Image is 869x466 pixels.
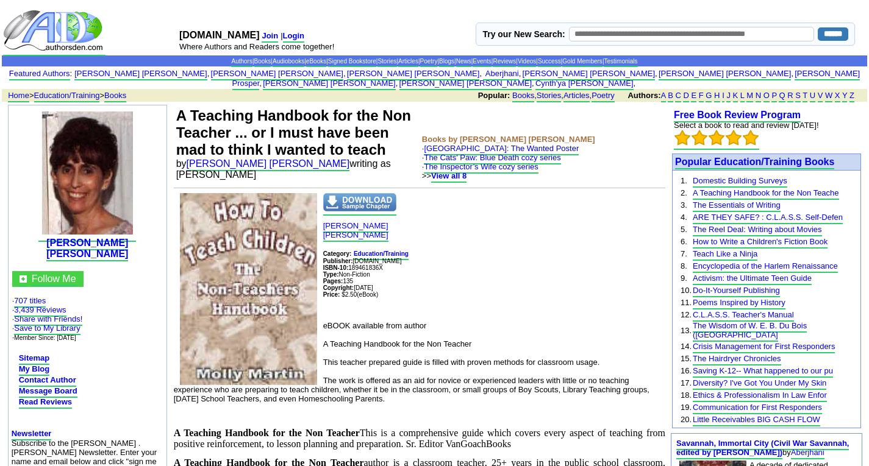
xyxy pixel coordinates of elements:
a: Domestic Building Surveys [693,176,787,188]
a: Articles [563,91,590,102]
font: [DATE] [354,284,373,291]
a: Save to My Library [14,323,80,335]
a: Saving K-12-- What happened to our pu [693,366,833,378]
a: Z [849,91,854,102]
b: Popular: [478,91,510,100]
a: D [683,91,688,102]
a: Testimonials [604,58,637,67]
a: Ethics & Professionalism In Law Enfor [693,390,827,402]
font: 5. [681,225,687,234]
img: dnsample.png [323,193,396,211]
a: Activism: the Ultimate Teen Guide [693,274,812,285]
a: W [825,91,832,102]
img: logo_ad.gif [3,9,105,52]
a: Books [104,91,126,102]
a: Sitemap [19,353,50,365]
a: eBooks [306,58,326,67]
a: Featured Authors [9,69,70,80]
img: 84.jpg [41,111,133,235]
a: Y [842,91,847,102]
font: , , , [478,91,865,102]
a: Cynth'ya [PERSON_NAME] [535,79,634,90]
a: A Teaching Handbook for the Non Teache [693,188,839,200]
font: A Teaching Handbook for the Non Teacher ... or I must have been mad to think I wanted to teach [176,107,411,158]
a: [PERSON_NAME] [PERSON_NAME] [74,69,207,80]
a: C.L.A.S.S. Teacher's Manual [693,310,794,322]
b: Education/Training [354,250,409,257]
font: 11. [681,298,692,307]
a: U [810,91,815,102]
a: ARE THEY SAFE? : C.L.A.S.S. Self-Defen [693,213,843,224]
font: i [657,71,659,77]
img: bigemptystars.png [743,130,759,146]
a: The Reel Deal: Writing about Movies [693,225,821,236]
a: O [764,91,770,102]
font: 8. [681,261,687,270]
a: E [691,91,696,102]
font: by writing as [PERSON_NAME] [176,158,391,180]
a: M [746,91,753,102]
a: P [771,91,776,102]
img: bigemptystars.png [726,130,742,146]
a: Audiobooks [273,58,304,67]
a: J [726,91,731,102]
a: Q [779,91,785,102]
a: News [456,58,471,67]
a: [PERSON_NAME] [PERSON_NAME] [659,69,791,80]
a: Do-It-Yourself Publishing [693,286,780,297]
b: Type: [323,271,339,278]
font: Select a book to read and review [DATE]! [674,121,819,130]
a: F [699,91,704,102]
a: X [835,91,840,102]
font: [DOMAIN_NAME] [323,258,402,264]
b: Authors: [628,91,660,100]
a: Books [254,58,271,67]
font: 6. [681,237,687,246]
font: i [635,80,637,87]
a: G [706,91,712,102]
a: Teach Like a Ninja [693,249,757,261]
a: Savannah, Immortal City (Civil War Savannah, edited by [PERSON_NAME]) [676,439,849,459]
font: i [262,80,263,87]
font: > > [4,91,126,102]
a: Poetry [592,91,615,102]
font: i [534,80,535,87]
a: Gold Members [562,58,603,67]
font: Member Since: [DATE] [14,334,76,341]
a: Education/Training [354,249,409,260]
font: Popular Education/Training Books [675,157,834,167]
a: C [675,91,681,102]
font: 135 [323,278,353,284]
font: 4. [681,213,687,222]
a: Little Receivables BIG CASH FLOW [693,415,820,426]
a: N [756,91,761,102]
b: Publisher: [323,258,353,264]
font: [DOMAIN_NAME] [179,30,260,40]
a: Reviews [493,58,516,67]
span: | | | | | | | | | | | | | | | [231,58,637,67]
a: The Inspector’s Wife cozy series [424,162,538,174]
a: H [714,91,720,102]
a: 3,439 Reviews [14,305,66,317]
a: 707 titles [14,296,46,308]
a: [PERSON_NAME] [323,230,388,242]
img: bigemptystars.png [674,130,690,146]
a: I [722,91,724,102]
b: View all 8 [431,171,467,180]
font: by [676,439,849,459]
font: 7. [681,249,687,258]
a: V [818,91,823,102]
a: The Essentials of Writing [693,200,781,212]
font: eBOOK available from author A Teaching Handbook for the Non Teacher This teacher prepared guide i... [174,321,649,403]
font: i [482,71,483,77]
font: | [281,31,306,43]
a: [PERSON_NAME] Prosper [232,69,860,90]
font: (eBook) [357,291,378,298]
font: i [209,71,210,77]
a: Poems Inspired by History [693,298,785,309]
a: Free Book Review Program [674,110,801,122]
a: Blogs [439,58,454,67]
a: R [787,91,793,102]
font: · [422,153,561,183]
a: L [740,91,745,102]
